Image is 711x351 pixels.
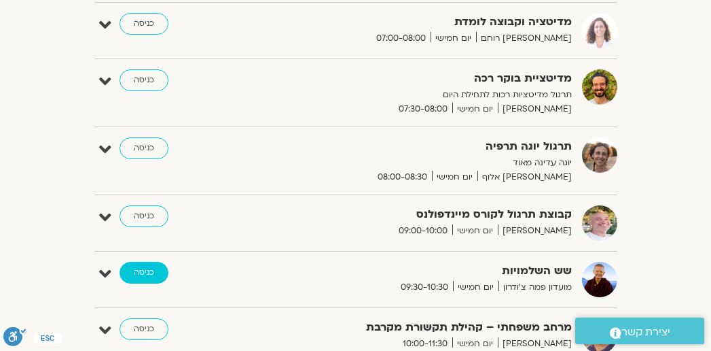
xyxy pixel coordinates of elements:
[432,170,477,184] span: יום חמישי
[452,224,498,238] span: יום חמישי
[431,31,476,46] span: יום חמישי
[498,224,572,238] span: [PERSON_NAME]
[280,13,572,31] strong: מדיטציה וקבוצה לומדת
[498,280,572,295] span: מועדון פמה צ'ודרון
[280,205,572,224] strong: קבוצת תרגול לקורס מיינדפולנס
[280,69,572,88] strong: מדיטציית בוקר רכה
[120,318,168,340] a: כניסה
[394,102,452,116] span: 07:30-08:00
[398,337,452,351] span: 10:00-11:30
[120,262,168,284] a: כניסה
[371,31,431,46] span: 07:00-08:00
[280,262,572,280] strong: שש השלמויות
[120,137,168,159] a: כניסה
[120,205,168,227] a: כניסה
[396,280,453,295] span: 09:30-10:30
[477,170,572,184] span: [PERSON_NAME] אלוף
[476,31,572,46] span: [PERSON_NAME] רוחם
[120,13,168,35] a: כניסה
[498,337,572,351] span: [PERSON_NAME]
[621,323,670,341] span: יצירת קשר
[498,102,572,116] span: [PERSON_NAME]
[373,170,432,184] span: 08:00-08:30
[452,337,498,351] span: יום חמישי
[575,318,704,344] a: יצירת קשר
[280,318,572,337] strong: מרחב משפחתי – קהילת תקשורת מקרבת
[120,69,168,91] a: כניסה
[453,280,498,295] span: יום חמישי
[280,88,572,102] p: תרגול מדיטציות רכות לתחילת היום
[452,102,498,116] span: יום חמישי
[280,156,572,170] p: יוגה עדינה מאוד
[394,224,452,238] span: 09:00-10:00
[280,137,572,156] strong: תרגול יוגה תרפיה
